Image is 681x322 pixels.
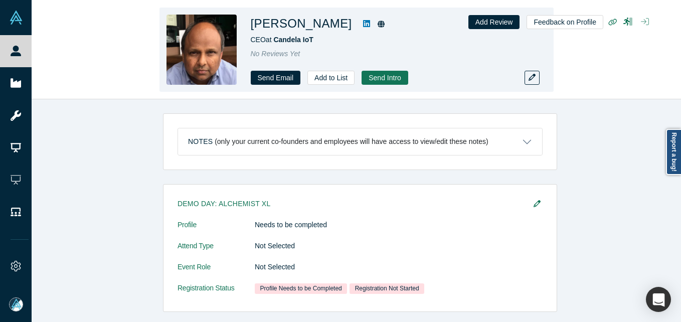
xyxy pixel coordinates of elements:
[255,283,347,294] span: Profile Needs to be Completed
[178,262,255,283] dt: Event Role
[273,36,313,44] a: Candela IoT
[188,136,213,147] h3: Notes
[178,199,529,209] h3: Demo Day: Alchemist XL
[251,71,301,85] a: Send Email
[251,36,313,44] span: CEO at
[9,297,23,311] img: Mia Scott's Account
[251,50,300,58] span: No Reviews Yet
[307,71,355,85] button: Add to List
[178,220,255,241] dt: Profile
[178,128,542,155] button: Notes (only your current co-founders and employees will have access to view/edit these notes)
[178,241,255,262] dt: Attend Type
[215,137,488,146] p: (only your current co-founders and employees will have access to view/edit these notes)
[9,11,23,25] img: Alchemist Vault Logo
[468,15,520,29] button: Add Review
[251,15,352,33] h1: [PERSON_NAME]
[255,262,543,272] dd: Not Selected
[255,241,543,251] dd: Not Selected
[666,129,681,175] a: Report a bug!
[362,71,408,85] button: Send Intro
[527,15,603,29] button: Feedback on Profile
[166,15,237,85] img: Karthik Krishnamurthy's Profile Image
[255,220,543,230] dd: Needs to be completed
[350,283,424,294] span: Registration Not Started
[178,283,255,304] dt: Registration Status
